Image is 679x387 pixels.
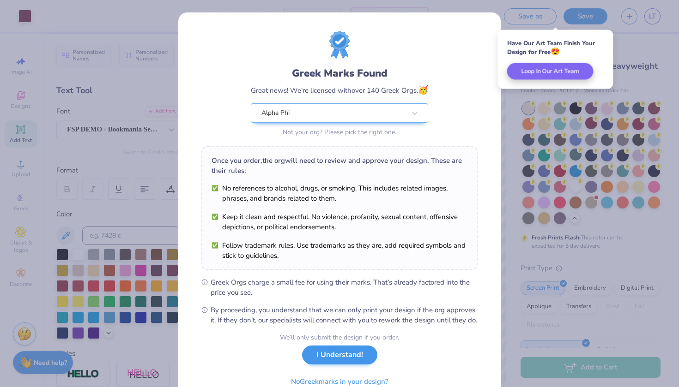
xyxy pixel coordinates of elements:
span: 🥳 [418,84,428,95]
span: Greek Orgs charge a small fee for using their marks. That’s already factored into the price you see. [211,277,478,298]
li: Keep it clean and respectful. No violence, profanity, sexual content, offensive depictions, or po... [212,212,467,232]
div: Have Our Art Team Finish Your Design for Free [507,39,604,56]
li: No references to alcohol, drugs, or smoking. This includes related images, phrases, and brands re... [212,183,467,203]
div: Not your org? Please pick the right one. [251,127,428,137]
div: Great news! We’re licensed with over 140 Greek Orgs. [251,84,428,96]
li: Follow trademark rules. Use trademarks as they are, add required symbols and stick to guidelines. [212,240,467,261]
span: 😍 [551,47,560,57]
button: Loop In Our Art Team [507,63,594,80]
div: Greek Marks Found [251,66,428,81]
div: We’ll only submit the design if you order. [280,333,399,342]
div: Once you order, the org will need to review and approve your design. These are their rules: [212,155,467,176]
span: By proceeding, you understand that we can only print your design if the org approves it. If they ... [211,305,478,325]
img: license-marks-badge.png [329,31,350,59]
button: I Understand! [302,345,377,364]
